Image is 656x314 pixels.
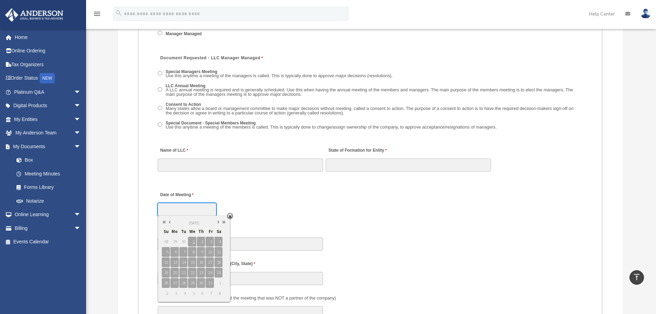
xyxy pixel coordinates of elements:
[5,140,91,153] a: My Documentsarrow_drop_down
[170,237,178,246] span: 29
[170,278,178,288] span: 27
[179,257,187,267] span: 14
[162,268,170,277] span: 19
[93,12,101,18] a: menu
[170,268,178,277] span: 20
[206,278,214,288] span: 31
[158,146,190,155] label: Name of LLC
[186,295,336,301] span: (Did anyone else attend the meeting that was NOT a partner of the company)
[164,69,395,79] label: Special Managers Meeting
[215,288,222,298] span: 8
[206,247,214,257] span: 10
[179,237,187,246] span: 30
[188,257,196,267] span: 15
[188,247,196,257] span: 8
[164,120,499,131] label: Special Document - Special Members Meeting
[179,288,187,298] span: 4
[197,237,205,246] span: 2
[164,31,204,37] label: Manager Managed
[74,221,88,235] span: arrow_drop_down
[40,73,55,83] div: NEW
[166,124,497,130] span: Use this anytime a meeting of the members is called. This is typically done to change/assign owne...
[188,288,196,298] span: 5
[170,288,178,298] span: 3
[166,87,573,97] span: A LLC annual meeting is required and is generally scheduled. Use this when having the annual meet...
[5,126,91,140] a: My Anderson Teamarrow_drop_down
[74,99,88,113] span: arrow_drop_down
[179,247,187,257] span: 7
[166,106,574,115] span: Many states allow a board or management committee to make major decisions without meeting, called...
[74,85,88,99] span: arrow_drop_down
[166,73,393,78] span: Use this anytime a meeting of the managers is called. This is typically done to approve major dec...
[215,278,222,288] span: 1
[162,247,170,257] span: 5
[197,257,205,267] span: 16
[215,257,222,267] span: 18
[10,153,91,167] a: Box
[197,278,205,288] span: 30
[74,112,88,126] span: arrow_drop_down
[162,257,170,267] span: 12
[158,259,257,269] label: Location where Meeting took place (City, State)
[215,227,222,236] span: Sa
[206,268,214,277] span: 24
[5,235,91,249] a: Events Calendar
[197,227,205,236] span: Th
[162,288,170,298] span: 2
[215,247,222,257] span: 11
[10,167,88,181] a: Meeting Minutes
[10,194,91,208] a: Notarize
[197,247,205,257] span: 9
[158,225,223,234] label: Time of day Meeting Held
[197,268,205,277] span: 23
[5,112,91,126] a: My Entitiesarrow_drop_down
[188,278,196,288] span: 29
[5,85,91,99] a: Platinum Q&Aarrow_drop_down
[629,270,644,285] a: vertical_align_top
[5,71,91,85] a: Order StatusNEW
[206,227,214,236] span: Fr
[74,126,88,140] span: arrow_drop_down
[10,181,91,194] a: Forms Library
[179,227,187,236] span: Tu
[162,227,170,236] span: Su
[93,10,101,18] i: menu
[5,99,91,113] a: Digital Productsarrow_drop_down
[162,237,170,246] span: 28
[206,288,214,298] span: 7
[5,208,91,222] a: Online Learningarrow_drop_down
[170,247,178,257] span: 6
[162,278,170,288] span: 26
[5,58,91,71] a: Tax Organizers
[188,268,196,277] span: 22
[164,101,583,117] label: Consent to Action
[188,237,196,246] span: 1
[188,227,196,236] span: We
[633,273,641,281] i: vertical_align_top
[158,191,223,200] label: Date of Meeting
[206,237,214,246] span: 3
[5,44,91,58] a: Online Ordering
[179,278,187,288] span: 28
[170,257,178,267] span: 13
[179,268,187,277] span: 21
[5,221,91,235] a: Billingarrow_drop_down
[5,30,91,44] a: Home
[3,8,65,22] img: Anderson Advisors Platinum Portal
[74,140,88,154] span: arrow_drop_down
[160,55,260,60] span: Document Requested - LLC Manager Managed
[74,208,88,222] span: arrow_drop_down
[641,9,651,19] img: User Pic
[158,294,338,303] label: Also Present
[197,288,205,298] span: 6
[115,9,123,17] i: search
[170,227,178,236] span: Mo
[164,83,583,98] label: LLC Annual Meeting
[206,257,214,267] span: 17
[215,268,222,277] span: 25
[215,237,222,246] span: 4
[189,221,199,225] span: [DATE]
[326,146,388,155] label: State of Formation for Entity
